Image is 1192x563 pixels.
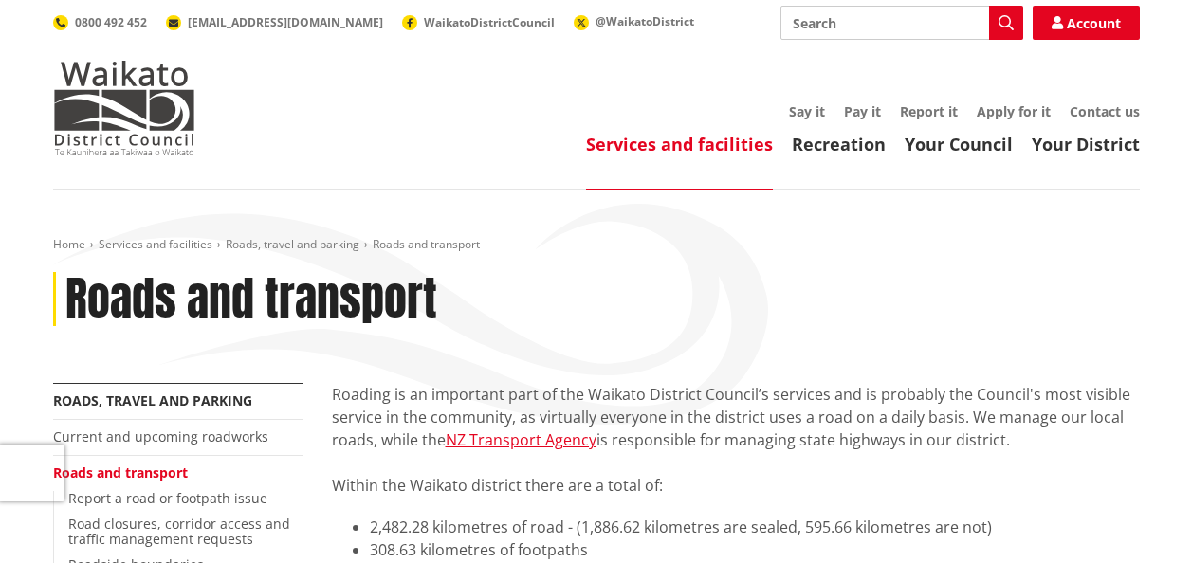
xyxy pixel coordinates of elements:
a: Your District [1032,133,1140,155]
a: @WaikatoDistrict [574,13,694,29]
h1: Roads and transport [65,272,437,327]
a: Roads, travel and parking [53,391,252,409]
span: [EMAIL_ADDRESS][DOMAIN_NAME] [188,14,383,30]
a: Apply for it [977,102,1051,120]
a: Recreation [792,133,886,155]
input: Search input [780,6,1023,40]
a: WaikatoDistrictCouncil [402,14,555,30]
span: @WaikatoDistrict [596,13,694,29]
a: [EMAIL_ADDRESS][DOMAIN_NAME] [166,14,383,30]
a: NZ Transport Agency [446,429,596,450]
a: Report a road or footpath issue [68,489,267,507]
a: Say it [789,102,825,120]
li: 308.63 kilometres of footpaths [370,538,1140,561]
img: Waikato District Council - Te Kaunihera aa Takiwaa o Waikato [53,61,195,155]
a: Roads and transport [53,463,188,481]
a: Contact us [1070,102,1140,120]
p: Roading is an important part of the Waikato District Council’s services and is probably the Counc... [332,383,1140,497]
nav: breadcrumb [53,237,1140,253]
a: Services and facilities [99,236,212,252]
span: WaikatoDistrictCouncil [424,14,555,30]
a: Your Council [905,133,1013,155]
a: Services and facilities [586,133,773,155]
a: Pay it [844,102,881,120]
a: Home [53,236,85,252]
a: Roads, travel and parking [226,236,359,252]
span: Roads and transport [373,236,480,252]
a: Account [1033,6,1140,40]
a: Report it [900,102,958,120]
li: 2,482.28 kilometres of road - (1,886.62 kilometres are sealed, 595.66 kilometres are not) [370,516,1140,538]
span: 0800 492 452 [75,14,147,30]
a: Road closures, corridor access and traffic management requests [68,515,290,549]
a: 0800 492 452 [53,14,147,30]
a: Current and upcoming roadworks [53,427,268,445]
